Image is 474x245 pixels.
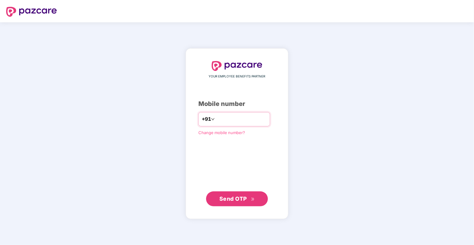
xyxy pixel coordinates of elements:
[198,99,276,109] div: Mobile number
[212,61,262,71] img: logo
[6,7,57,17] img: logo
[209,74,265,79] span: YOUR EMPLOYEE BENEFITS PARTNER
[219,195,247,202] span: Send OTP
[206,191,268,206] button: Send OTPdouble-right
[198,130,245,135] a: Change mobile number?
[211,117,215,121] span: down
[251,197,255,201] span: double-right
[202,115,211,123] span: +91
